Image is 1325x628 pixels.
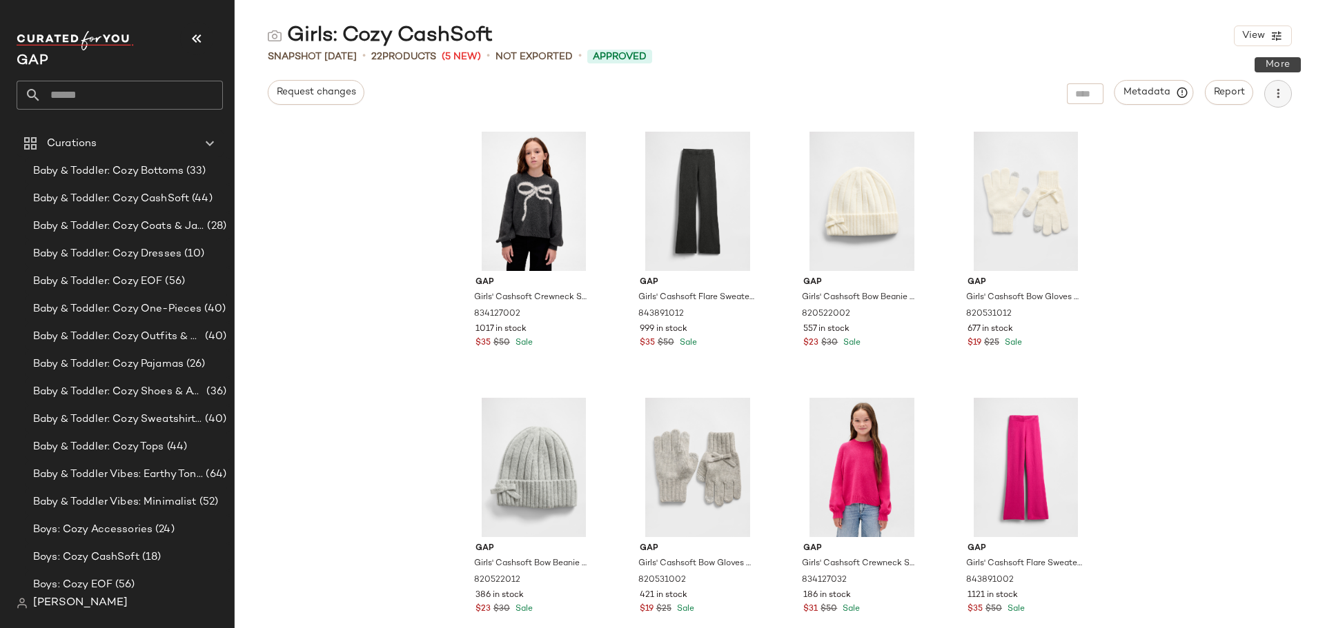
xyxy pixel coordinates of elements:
span: Gap [803,276,920,289]
span: 557 in stock [803,323,850,336]
span: Girls' Cashsoft Flare Sweater Pants by Gap Charcoal Grey Size M (8) [638,292,755,304]
img: cfy_white_logo.C9jOOHJF.svg [17,31,134,50]
span: (24) [153,522,175,538]
img: cn60404961.jpg [792,398,931,537]
span: Gap [475,543,592,555]
span: Metadata [1123,86,1186,99]
span: Baby & Toddler Vibes: Earthy Tones [33,467,203,483]
span: 186 in stock [803,589,851,602]
span: Baby & Toddler: Cozy CashSoft [33,191,189,207]
span: Current Company Name [17,54,48,68]
button: Metadata [1115,80,1194,105]
span: $35 [475,337,491,350]
span: (5 New) [442,50,481,64]
span: 677 in stock [968,323,1013,336]
span: • [362,48,366,65]
button: Report [1205,80,1253,105]
span: 843891002 [966,574,1014,587]
span: • [487,48,490,65]
span: $19 [968,337,981,350]
span: $25 [656,603,671,616]
span: • [578,48,582,65]
img: cn59936131.jpg [629,398,767,537]
img: cn60642299.jpg [956,398,1095,537]
span: 1017 in stock [475,323,527,336]
span: 820522002 [802,308,850,321]
span: (52) [197,494,219,510]
span: (33) [184,163,206,179]
span: Girls' Cashsoft Bow Beanie by Gap [PERSON_NAME] Size S/M [802,292,919,304]
span: $25 [984,337,999,350]
span: Sale [513,338,533,347]
span: 22 [371,52,382,62]
span: 1121 in stock [968,589,1018,602]
span: [PERSON_NAME] [33,595,128,611]
span: Baby & Toddler Vibes: Minimalist [33,494,197,510]
span: (40) [202,329,226,345]
span: $50 [658,337,674,350]
span: $19 [640,603,654,616]
span: $30 [821,337,838,350]
span: (40) [202,412,226,427]
span: (18) [139,549,161,565]
span: Sale [1005,605,1025,614]
span: 834127032 [802,574,847,587]
span: Baby & Toddler: Cozy EOF [33,274,162,290]
span: Gap [968,276,1084,289]
span: Baby & Toddler: Cozy Outfits & Sets [33,329,202,345]
img: svg%3e [17,598,28,609]
span: (26) [184,356,206,372]
span: Request changes [276,87,356,98]
span: Sale [513,605,533,614]
span: (28) [204,219,226,234]
button: View [1234,26,1292,46]
span: Baby & Toddler: Cozy Shoes & Accessories [33,384,204,400]
span: 834127002 [474,308,520,321]
span: 820531012 [966,308,1012,321]
span: Girls' Cashsoft Bow Gloves by Gap [PERSON_NAME] Size S [966,292,1083,304]
span: (44) [189,191,213,207]
span: (56) [112,577,135,593]
span: $23 [803,337,818,350]
span: (10) [181,246,205,262]
span: Boys: Cozy Accessories [33,522,153,538]
span: 843891012 [638,308,684,321]
span: Baby & Toddler: Cozy Bottoms [33,163,184,179]
span: $30 [493,603,510,616]
span: 999 in stock [640,323,687,336]
span: Gap [803,543,920,555]
span: Gap [640,543,756,555]
span: Sale [674,605,694,614]
span: Approved [593,50,647,64]
span: (36) [204,384,226,400]
span: Girls' Cashsoft Bow Gloves by Gap Light [PERSON_NAME] Size S [638,558,755,570]
span: $50 [985,603,1002,616]
span: Baby & Toddler: Cozy Pajamas [33,356,184,372]
span: 820522012 [474,574,520,587]
span: Snapshot [DATE] [268,50,357,64]
span: Gap [968,543,1084,555]
span: View [1241,30,1265,41]
span: $35 [640,337,655,350]
img: cn59721099.jpg [792,132,931,271]
span: (64) [203,467,226,483]
span: Gap [640,276,756,289]
span: Boys: Cozy CashSoft [33,549,139,565]
span: Curations [47,136,97,152]
span: Report [1213,87,1245,98]
span: 386 in stock [475,589,524,602]
span: $23 [475,603,491,616]
img: cn59710674.jpg [464,398,603,537]
span: Baby & Toddler: Cozy Sweatshirts & Sweatpants [33,412,202,427]
span: Sale [841,338,861,347]
span: 820531002 [638,574,686,587]
span: (44) [164,439,188,455]
span: (40) [202,301,226,317]
span: $31 [803,603,818,616]
span: 421 in stock [640,589,687,602]
span: Boys: Cozy EOF [33,577,112,593]
span: (56) [162,274,185,290]
span: Sale [840,605,860,614]
span: Girls' Cashsoft Flare Sweater Pants by Gap Standout Pink Size S (6/7) [966,558,1083,570]
span: Not Exported [495,50,573,64]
